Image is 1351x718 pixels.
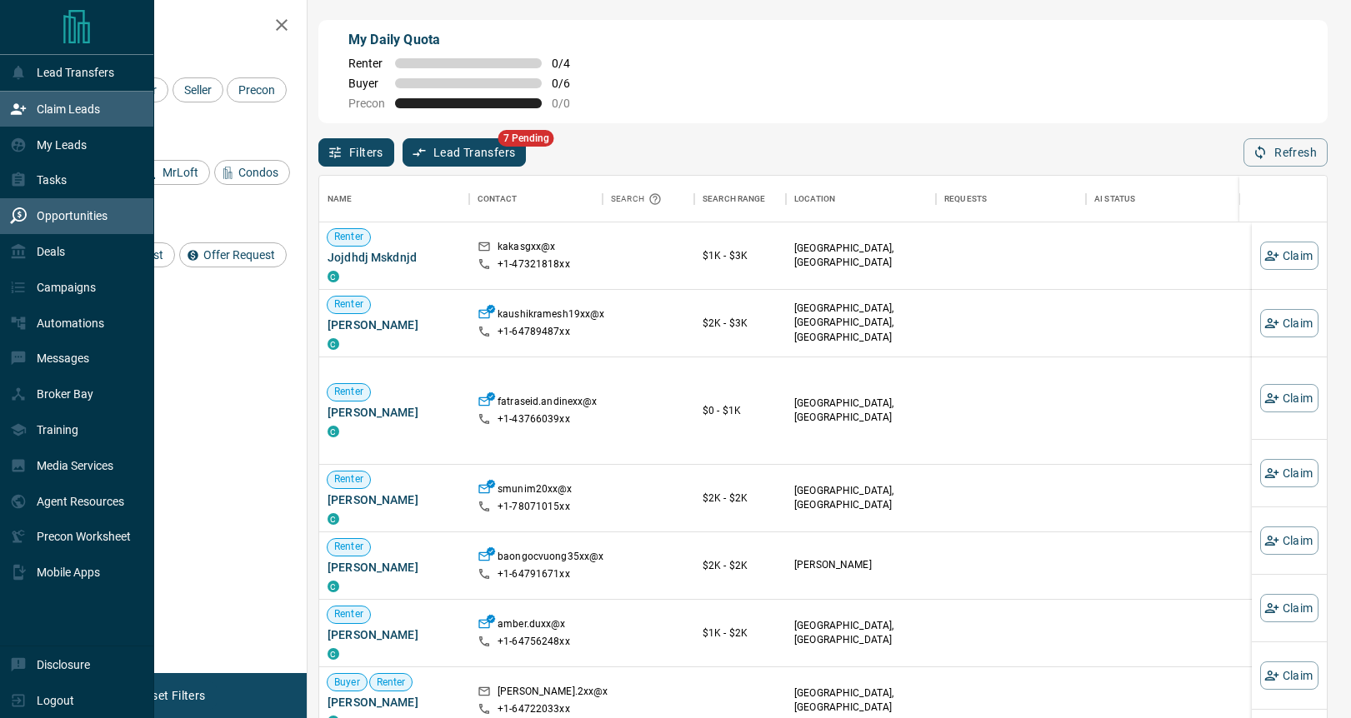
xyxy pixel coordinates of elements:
span: Renter [348,57,385,70]
p: +1- 64791671xx [498,567,570,581]
div: Condos [214,160,290,185]
div: condos.ca [328,648,339,660]
button: Reset Filters [127,681,216,710]
span: [PERSON_NAME] [328,491,461,508]
div: Requests [936,176,1086,222]
button: Filters [318,138,394,167]
p: +1- 43766039xx [498,412,570,426]
p: [GEOGRAPHIC_DATA], [GEOGRAPHIC_DATA] [794,396,928,425]
span: Precon [233,83,281,97]
span: 0 / 6 [552,77,588,90]
div: condos.ca [328,338,339,350]
p: [PERSON_NAME] [794,558,928,572]
p: [GEOGRAPHIC_DATA], [GEOGRAPHIC_DATA], [GEOGRAPHIC_DATA] [794,302,928,344]
span: Jojdhdj Mskdnjd [328,249,461,266]
span: 0 / 0 [552,97,588,110]
span: [PERSON_NAME] [328,404,461,421]
span: Offer Request [198,248,281,262]
button: Claim [1260,384,1318,412]
div: condos.ca [328,513,339,525]
p: $1K - $3K [703,248,778,263]
div: Contact [478,176,517,222]
span: [PERSON_NAME] [328,559,461,576]
span: Renter [328,540,370,554]
span: Buyer [348,77,385,90]
p: kakasgxx@x [498,240,555,257]
p: +1- 47321818xx [498,257,570,272]
div: Offer Request [179,242,287,267]
p: $2K - $2K [703,491,778,506]
button: Claim [1260,661,1318,690]
div: Location [786,176,936,222]
p: $2K - $2K [703,558,778,573]
p: $0 - $1K [703,403,778,418]
button: Claim [1260,526,1318,555]
p: +1- 64789487xx [498,325,570,339]
p: fatraseid.andinexx@x [498,395,598,412]
span: Renter [370,676,413,690]
p: kaushikramesh19xx@x [498,307,604,325]
p: $1K - $2K [703,626,778,641]
div: Contact [469,176,603,222]
span: Renter [328,230,370,244]
p: $2K - $3K [703,316,778,331]
p: [PERSON_NAME].2xx@x [498,685,608,702]
div: condos.ca [328,581,339,592]
span: Renter [328,297,370,312]
p: [GEOGRAPHIC_DATA], [GEOGRAPHIC_DATA] [794,242,928,270]
p: [GEOGRAPHIC_DATA], [GEOGRAPHIC_DATA] [794,484,928,512]
button: Claim [1260,459,1318,487]
span: 0 / 4 [552,57,588,70]
div: Name [319,176,469,222]
button: Claim [1260,309,1318,337]
button: Claim [1260,594,1318,622]
span: Condos [233,166,284,179]
p: [GEOGRAPHIC_DATA], [GEOGRAPHIC_DATA] [794,619,928,647]
div: MrLoft [138,160,210,185]
p: [GEOGRAPHIC_DATA], [GEOGRAPHIC_DATA] [794,686,928,715]
p: baongocvuong35xx@x [498,550,603,567]
div: Precon [227,77,287,102]
div: Location [794,176,835,222]
span: [PERSON_NAME] [328,626,461,643]
span: Buyer [328,676,367,690]
div: Name [328,176,353,222]
div: Search Range [703,176,766,222]
span: Precon [348,97,385,110]
p: +1- 78071015xx [498,500,570,514]
div: condos.ca [328,271,339,282]
span: 7 Pending [498,130,554,147]
div: Seller [173,77,223,102]
span: [PERSON_NAME] [328,317,461,333]
div: condos.ca [328,426,339,437]
p: +1- 64722033xx [498,702,570,716]
span: Seller [178,83,218,97]
button: Claim [1260,242,1318,270]
p: amber.duxx@x [498,617,566,635]
p: smunim20xx@x [498,482,573,500]
span: MrLoft [157,166,204,179]
button: Lead Transfers [403,138,527,167]
div: Requests [944,176,987,222]
div: Search Range [694,176,786,222]
div: Search [611,176,666,222]
span: Renter [328,385,370,399]
span: Renter [328,472,370,486]
div: AI Status [1094,176,1135,222]
p: +1- 64756248xx [498,635,570,649]
div: AI Status [1086,176,1269,222]
span: [PERSON_NAME] [328,694,461,711]
span: Renter [328,607,370,621]
p: My Daily Quota [348,30,588,50]
h2: Filters [53,17,290,37]
button: Refresh [1243,138,1328,167]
